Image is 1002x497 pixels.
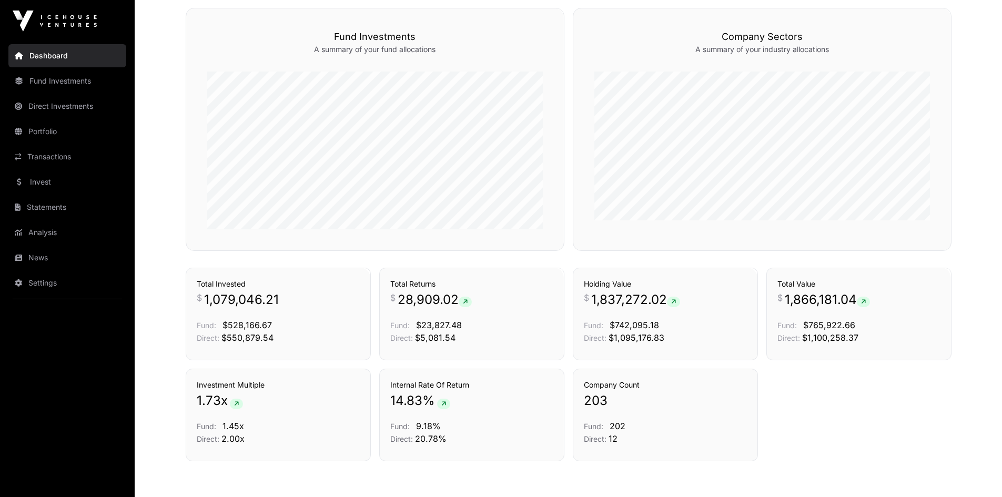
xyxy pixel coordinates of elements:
a: Direct Investments [8,95,126,118]
span: $ [777,291,783,304]
span: $5,081.54 [415,332,456,343]
h3: Company Count [584,380,747,390]
span: 12 [609,433,618,444]
a: Fund Investments [8,69,126,93]
span: 1.45x [222,421,244,431]
span: Direct: [197,333,219,342]
h3: Holding Value [584,279,747,289]
h3: Total Invested [197,279,360,289]
span: 28,909.02 [398,291,472,308]
span: % [422,392,435,409]
h3: Internal Rate Of Return [390,380,553,390]
span: Fund: [584,321,603,330]
span: 20.78% [415,433,447,444]
span: 203 [584,392,608,409]
span: Direct: [197,434,219,443]
span: Direct: [390,333,413,342]
span: Fund: [390,321,410,330]
a: News [8,246,126,269]
a: Invest [8,170,126,194]
a: Statements [8,196,126,219]
span: Fund: [390,422,410,431]
span: x [221,392,228,409]
span: 1,079,046.21 [204,291,279,308]
span: 1.73 [197,392,221,409]
p: A summary of your fund allocations [207,44,543,55]
a: Transactions [8,145,126,168]
span: Fund: [777,321,797,330]
span: Direct: [777,333,800,342]
a: Settings [8,271,126,295]
span: $23,827.48 [416,320,462,330]
span: Direct: [584,434,606,443]
span: Fund: [197,321,216,330]
span: $ [390,291,396,304]
span: $742,095.18 [610,320,659,330]
span: $ [197,291,202,304]
span: Direct: [584,333,606,342]
span: 1,837,272.02 [591,291,680,308]
span: $ [584,291,589,304]
h3: Total Returns [390,279,553,289]
span: Fund: [584,422,603,431]
span: Direct: [390,434,413,443]
span: $1,100,258.37 [802,332,858,343]
h3: Total Value [777,279,940,289]
span: 9.18% [416,421,441,431]
h3: Company Sectors [594,29,930,44]
span: Fund: [197,422,216,431]
a: Analysis [8,221,126,244]
span: $528,166.67 [222,320,272,330]
span: 202 [610,421,625,431]
span: $765,922.66 [803,320,855,330]
span: $550,879.54 [221,332,274,343]
span: 14.83 [390,392,422,409]
h3: Investment Multiple [197,380,360,390]
span: $1,095,176.83 [609,332,664,343]
iframe: Chat Widget [949,447,1002,497]
img: Icehouse Ventures Logo [13,11,97,32]
span: 1,866,181.04 [785,291,870,308]
p: A summary of your industry allocations [594,44,930,55]
span: 2.00x [221,433,245,444]
a: Portfolio [8,120,126,143]
a: Dashboard [8,44,126,67]
h3: Fund Investments [207,29,543,44]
